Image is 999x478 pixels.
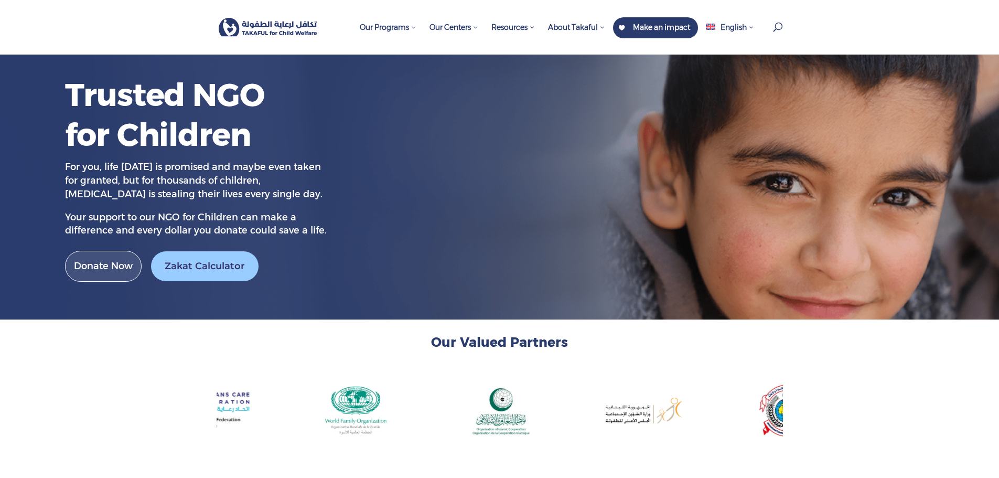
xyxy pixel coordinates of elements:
span: English [721,23,747,32]
p: very dollar you donate could save a life. [65,211,327,238]
span: Our Programs [360,23,416,32]
span: Your support to our NGO for Children can make a difference and e [65,211,296,237]
div: 5 / 15 [288,385,424,437]
span: Our Centers [429,23,478,32]
img: Group 427320579 (2) [604,385,682,437]
h2: Our Valued Partners [217,334,783,356]
span: About Takaful [548,23,605,32]
img: organisation of islamic cooperation [460,385,539,437]
a: Our Centers [424,17,484,55]
img: Takaful [219,18,318,37]
a: Our Programs [355,17,422,55]
a: Resources [486,17,540,55]
a: English [701,17,759,55]
h1: Trusted NGO for Children [65,75,275,160]
a: Zakat Calculator [151,251,259,281]
a: Donate Now [65,251,142,282]
a: Make an impact [613,17,698,38]
a: About Takaful [543,17,610,55]
div: 8 / 15 [719,384,855,437]
div: 7 / 15 [575,385,711,437]
img: المجلس الاسلامي العالمي [759,384,815,437]
span: Resources [491,23,535,32]
img: world family organization [317,385,395,437]
p: For you, life [DATE] is promised and maybe even taken for granted, but for thousands of children,... [65,161,327,210]
div: 6 / 15 [432,385,567,437]
span: Make an impact [633,23,690,32]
